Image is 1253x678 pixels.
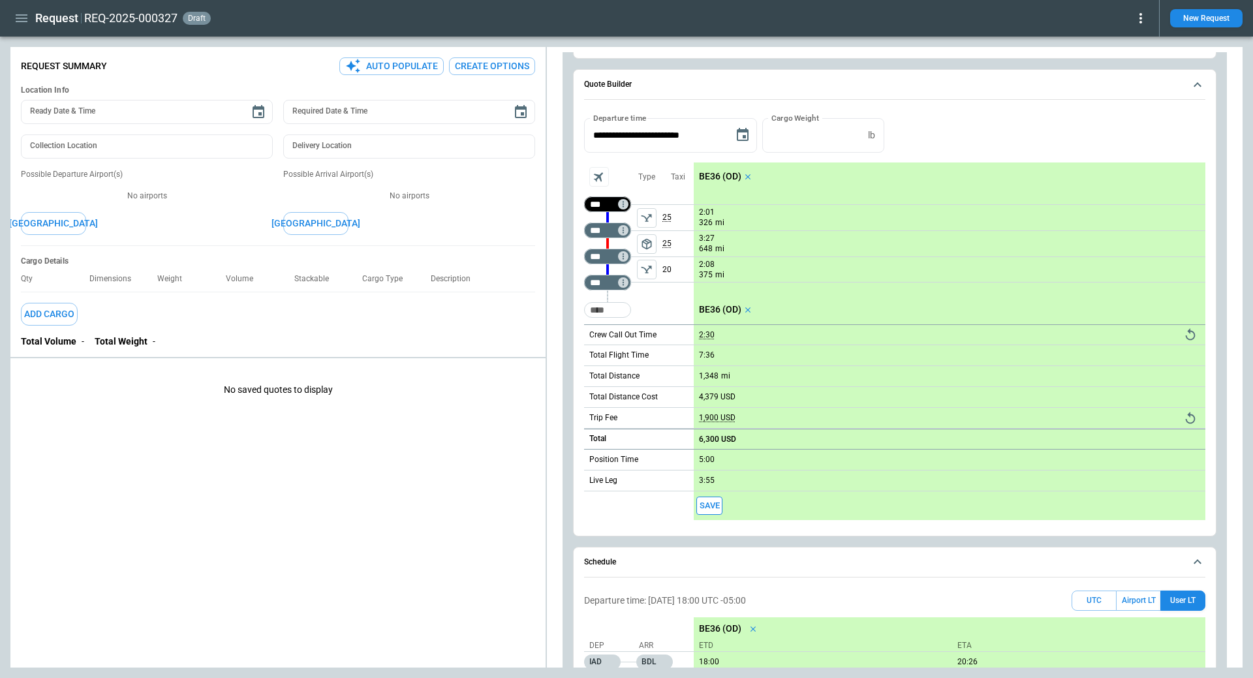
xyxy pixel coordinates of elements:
button: Create Options [449,57,535,75]
p: 4,379 USD [699,392,735,402]
button: Save [696,497,722,516]
p: lb [868,130,875,141]
p: Volume [226,274,264,284]
h2: REQ-2025-000327 [84,10,178,26]
p: - [153,336,155,347]
p: mi [715,243,724,254]
button: [GEOGRAPHIC_DATA] [283,212,348,235]
div: Too short [584,302,631,318]
button: left aligned [637,234,657,254]
h6: Total [589,435,606,443]
p: 648 [699,243,713,254]
p: BE36 (OD) [699,623,741,634]
p: No airports [21,191,273,202]
div: Not found [584,223,631,238]
p: BE36 (OD) [699,304,741,315]
button: Reset [1181,408,1200,428]
button: Quote Builder [584,70,1205,100]
button: Choose date, selected date is Oct 14, 2025 [730,122,756,148]
button: left aligned [637,208,657,228]
button: left aligned [637,260,657,279]
button: Add Cargo [21,303,78,326]
p: ETD [699,640,947,651]
p: 20 [662,257,694,282]
span: Aircraft selection [589,167,609,187]
p: Trip Fee [589,412,617,424]
p: mi [715,270,724,281]
p: BDL [636,655,673,670]
p: Possible Departure Airport(s) [21,169,273,180]
p: Request Summary [21,61,107,72]
h6: Quote Builder [584,80,632,89]
p: Total Distance Cost [589,392,658,403]
h6: Cargo Details [21,256,535,266]
p: Departure time: [DATE] 18:00 UTC -05:00 [584,595,746,606]
p: Total Flight Time [589,350,649,361]
p: 1,900 USD [699,413,735,423]
p: No airports [283,191,535,202]
p: 10/14/2025 [694,657,947,667]
p: 5:00 [699,455,715,465]
p: 2:30 [699,330,715,340]
p: Stackable [294,274,339,284]
p: 10/14/2025 [952,657,1205,667]
label: Departure time [593,112,647,123]
p: Total Distance [589,371,640,382]
p: Total Volume [21,336,76,347]
button: Auto Populate [339,57,444,75]
div: scrollable content [694,162,1205,520]
p: Dep [589,640,635,651]
p: 1,348 [699,371,719,381]
button: UTC [1072,591,1117,611]
p: Live Leg [589,475,617,486]
p: ETA [952,640,1200,651]
p: Type [638,172,655,183]
button: Reset [1181,325,1200,345]
p: 375 [699,270,713,281]
p: Total Weight [95,336,147,347]
p: Position Time [589,454,638,465]
p: No saved quotes to display [10,363,546,416]
p: mi [715,217,724,228]
p: 7:36 [699,350,715,360]
p: Possible Arrival Airport(s) [283,169,535,180]
p: 6,300 USD [699,435,736,444]
p: 25 [662,231,694,256]
p: 2:08 [699,260,715,270]
p: 326 [699,217,713,228]
p: BE36 (OD) [699,171,741,182]
span: Type of sector [637,260,657,279]
h6: Location Info [21,85,535,95]
div: Not found [584,275,631,290]
span: Save this aircraft quote and copy details to clipboard [696,497,722,516]
p: Weight [157,274,193,284]
p: 3:27 [699,234,715,243]
p: IAD [584,655,621,670]
h6: Schedule [584,558,616,566]
p: Qty [21,274,43,284]
button: Choose date [508,99,534,125]
button: Choose date [245,99,271,125]
div: Not found [584,249,631,264]
h1: Request [35,10,78,26]
p: Dimensions [89,274,142,284]
p: 3:55 [699,476,715,485]
p: mi [721,371,730,382]
span: Type of sector [637,208,657,228]
p: Description [431,274,481,284]
span: Type of sector [637,234,657,254]
span: package_2 [640,238,653,251]
p: Cargo Type [362,274,413,284]
div: Quote Builder [584,118,1205,520]
button: Schedule [584,547,1205,578]
p: - [82,336,84,347]
button: Airport LT [1117,591,1160,611]
label: Cargo Weight [771,112,819,123]
div: Not found [584,196,631,212]
span: draft [185,14,208,23]
p: 2:01 [699,208,715,217]
p: 25 [662,205,694,230]
p: Taxi [671,172,685,183]
button: [GEOGRAPHIC_DATA] [21,212,86,235]
button: New Request [1170,9,1243,27]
